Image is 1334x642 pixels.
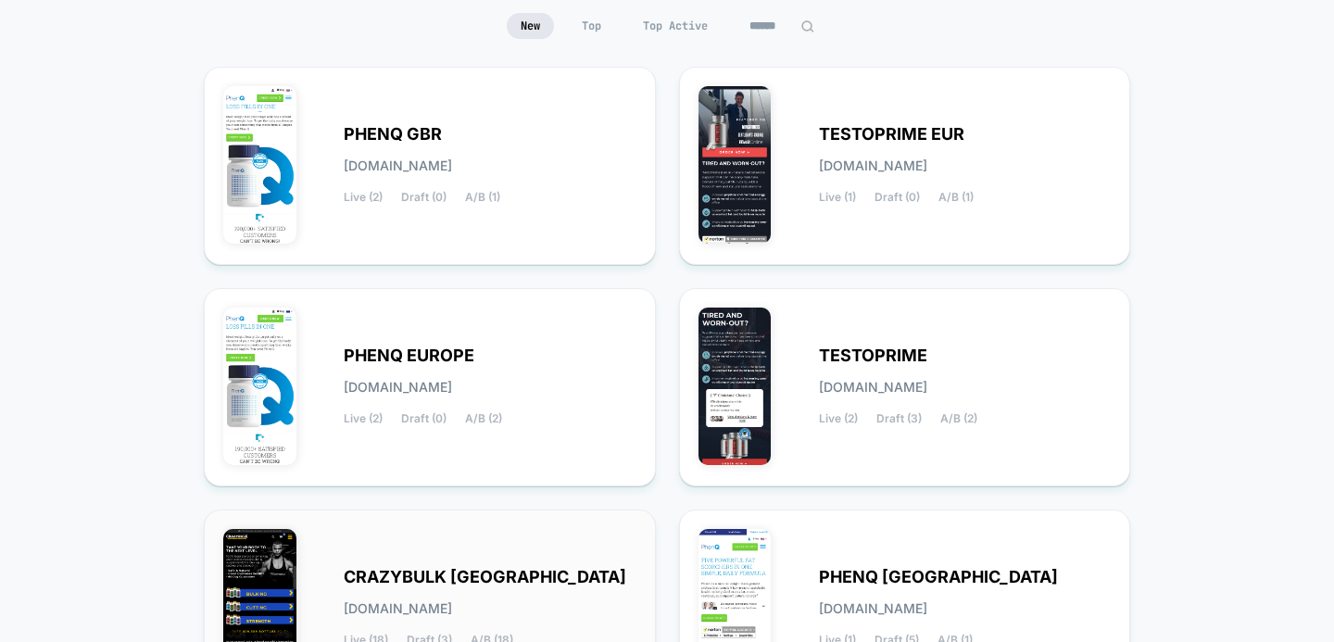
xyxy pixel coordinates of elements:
span: Draft (0) [875,191,920,204]
span: [DOMAIN_NAME] [819,381,927,394]
img: edit [800,19,814,33]
span: [DOMAIN_NAME] [344,159,452,172]
span: A/B (2) [465,412,502,425]
span: Draft (3) [876,412,922,425]
span: Top Active [629,13,722,39]
span: Live (2) [819,412,858,425]
span: Live (1) [819,191,856,204]
span: PHENQ [GEOGRAPHIC_DATA] [819,571,1058,584]
span: Live (2) [344,412,383,425]
span: New [507,13,554,39]
span: Live (2) [344,191,383,204]
img: TESTOPRIME [698,308,772,465]
span: A/B (2) [940,412,977,425]
img: TESTOPRIME_EUR [698,86,772,244]
span: Draft (0) [401,412,447,425]
span: [DOMAIN_NAME] [819,602,927,615]
span: [DOMAIN_NAME] [344,381,452,394]
img: PHENQ_GBR [223,86,296,244]
span: PHENQ EUROPE [344,349,474,362]
span: [DOMAIN_NAME] [344,602,452,615]
span: PHENQ GBR [344,128,442,141]
span: Top [568,13,615,39]
span: [DOMAIN_NAME] [819,159,927,172]
span: TESTOPRIME [819,349,927,362]
span: A/B (1) [465,191,500,204]
span: Draft (0) [401,191,447,204]
span: TESTOPRIME EUR [819,128,964,141]
img: PHENQ_EUROPE [223,308,296,465]
span: CRAZYBULK [GEOGRAPHIC_DATA] [344,571,626,584]
span: A/B (1) [938,191,974,204]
